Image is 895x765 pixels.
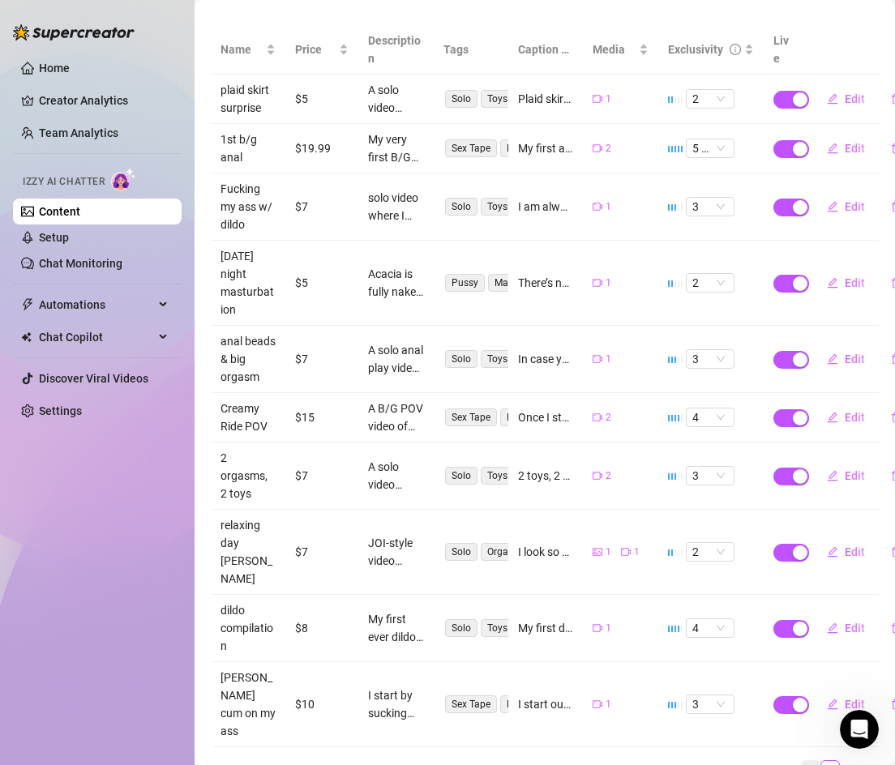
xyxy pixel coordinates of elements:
[368,534,423,570] div: JOI-style video filmed in the sunlight ☀️. I start by showing off my cute outfit and teasing befo...
[16,284,308,345] div: Send us a messageWe typically reply in a few hours
[21,331,32,343] img: Chat Copilot
[173,26,206,58] img: Profile image for Ella
[518,274,573,292] div: There’s no reason to go out on at night when you have me around to keep you entertained 😋 let's m...
[285,124,358,173] td: $19.99
[845,469,865,482] span: Edit
[32,32,141,54] img: logo
[445,467,477,485] span: Solo
[593,699,602,709] span: video-camera
[518,198,573,216] div: I am always so horny after I get out of the shower and this time I wanted to fuck my ass! It star...
[243,506,324,571] button: News
[814,615,878,641] button: Edit
[606,621,611,636] span: 1
[593,412,602,422] span: video-camera
[692,274,728,292] span: 2
[606,697,611,712] span: 1
[764,25,804,75] th: Live
[22,546,58,558] span: Home
[169,245,216,262] div: • 6h ago
[593,41,635,58] span: Media
[827,622,838,634] span: edit
[39,126,118,139] a: Team Analytics
[39,88,169,113] a: Creator Analytics
[32,143,292,170] p: How can we help?
[445,198,477,216] span: Solo
[358,25,433,75] th: Description
[445,274,485,292] span: Pussy
[81,506,162,571] button: Messages
[33,314,271,331] div: We typically reply in a few hours
[285,442,358,510] td: $7
[845,411,865,424] span: Edit
[845,622,865,635] span: Edit
[606,352,611,367] span: 1
[481,90,514,108] span: Toys
[606,92,611,107] span: 1
[211,510,285,595] td: relaxing day [PERSON_NAME]
[827,353,838,365] span: edit
[827,546,838,558] span: edit
[668,41,723,58] div: Exclusivity
[295,41,336,58] span: Price
[814,194,878,220] button: Edit
[634,545,640,560] span: 1
[845,276,865,289] span: Edit
[593,94,602,104] span: video-camera
[39,62,70,75] a: Home
[593,354,602,364] span: video-camera
[445,408,497,426] span: Sex Tape
[33,367,291,384] div: Schedule a FREE consulting call:
[445,619,477,637] span: Solo
[606,199,611,215] span: 1
[445,695,497,713] span: Sex Tape
[285,393,358,442] td: $15
[593,471,602,481] span: video-camera
[481,619,514,637] span: Toys
[368,458,423,494] div: A solo video where I make myself cum twice using both my vibrator and a butt plug 💎. I start by t...
[39,205,80,218] a: Content
[593,278,602,288] span: video-camera
[221,41,263,58] span: Name
[814,404,878,430] button: Edit
[508,25,583,75] th: Caption Example
[32,115,292,143] p: Hi Acacia 👋
[279,26,308,55] div: Close
[593,547,602,557] span: picture
[211,241,285,326] td: [DATE] night masturbation
[621,547,631,557] span: video-camera
[827,277,838,288] span: edit
[39,324,154,350] span: Chat Copilot
[211,662,285,747] td: [PERSON_NAME] cum on my ass
[268,546,299,558] span: News
[827,699,838,710] span: edit
[445,543,477,561] span: Solo
[840,710,879,749] iframe: Intercom live chat
[692,90,728,108] span: 2
[814,539,878,565] button: Edit
[827,470,838,481] span: edit
[845,142,865,155] span: Edit
[17,215,307,275] div: Profile image for EllaNoted. In this case, please let us know if the issue happens again and take...
[368,610,423,646] div: My first ever dildo video 😈. I test it out in all different positions to see what feels best, and...
[17,444,307,558] img: Super Mass, Dark Mode, Message Library & Bump Improvements
[33,229,66,261] img: Profile image for Ella
[162,506,243,571] button: Help
[814,135,878,161] button: Edit
[285,241,358,326] td: $5
[33,391,291,423] button: Find a time
[94,546,150,558] span: Messages
[845,92,865,105] span: Edit
[111,168,136,191] img: AI Chatter
[39,372,148,385] a: Discover Viral Videos
[593,623,602,633] span: video-camera
[845,200,865,213] span: Edit
[211,124,285,173] td: 1st b/g anal
[814,86,878,112] button: Edit
[211,173,285,241] td: Fucking my ass w/ dildo
[33,297,271,314] div: Send us a message
[39,257,122,270] a: Chat Monitoring
[593,143,602,153] span: video-camera
[692,350,728,368] span: 3
[845,545,865,558] span: Edit
[39,231,69,244] a: Setup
